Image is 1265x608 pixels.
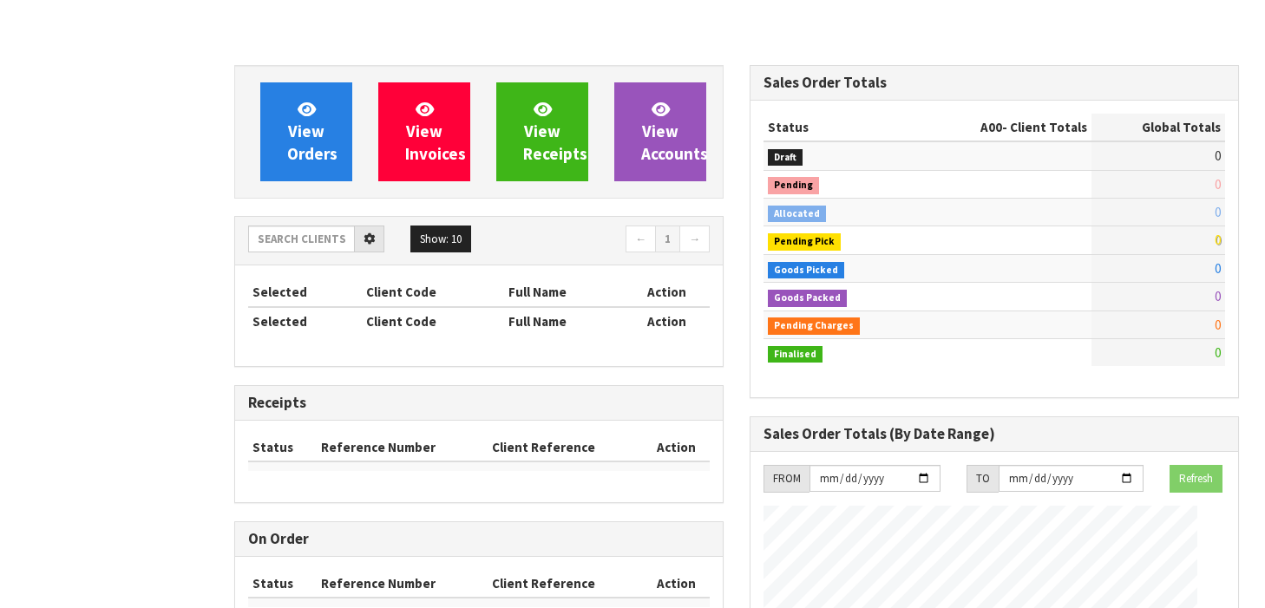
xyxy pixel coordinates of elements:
[248,531,710,547] h3: On Order
[248,434,317,461] th: Status
[362,307,504,335] th: Client Code
[626,226,656,253] a: ←
[260,82,352,181] a: ViewOrders
[1215,147,1221,164] span: 0
[1215,176,1221,193] span: 0
[644,434,710,461] th: Action
[768,262,844,279] span: Goods Picked
[768,290,847,307] span: Goods Packed
[764,75,1225,91] h3: Sales Order Totals
[614,82,706,181] a: ViewAccounts
[248,226,355,252] input: Search clients
[644,570,710,598] th: Action
[1215,232,1221,248] span: 0
[248,278,362,306] th: Selected
[496,82,588,181] a: ViewReceipts
[679,226,710,253] a: →
[967,465,999,493] div: TO
[1215,317,1221,333] span: 0
[317,570,488,598] th: Reference Number
[624,278,710,306] th: Action
[1170,465,1222,493] button: Refresh
[1215,204,1221,220] span: 0
[492,226,710,256] nav: Page navigation
[1091,114,1225,141] th: Global Totals
[764,114,916,141] th: Status
[764,465,809,493] div: FROM
[768,346,823,363] span: Finalised
[916,114,1091,141] th: - Client Totals
[655,226,680,253] a: 1
[624,307,710,335] th: Action
[641,99,708,164] span: View Accounts
[504,278,624,306] th: Full Name
[1215,260,1221,277] span: 0
[768,233,841,251] span: Pending Pick
[1215,288,1221,304] span: 0
[248,570,317,598] th: Status
[523,99,587,164] span: View Receipts
[378,82,470,181] a: ViewInvoices
[287,99,338,164] span: View Orders
[488,570,643,598] th: Client Reference
[488,434,643,461] th: Client Reference
[317,434,488,461] th: Reference Number
[1215,344,1221,361] span: 0
[768,206,826,223] span: Allocated
[405,99,466,164] span: View Invoices
[768,317,860,335] span: Pending Charges
[768,177,819,194] span: Pending
[764,426,1225,442] h3: Sales Order Totals (By Date Range)
[768,149,803,167] span: Draft
[248,307,362,335] th: Selected
[410,226,471,253] button: Show: 10
[504,307,624,335] th: Full Name
[980,119,1002,135] span: A00
[248,395,710,411] h3: Receipts
[362,278,504,306] th: Client Code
